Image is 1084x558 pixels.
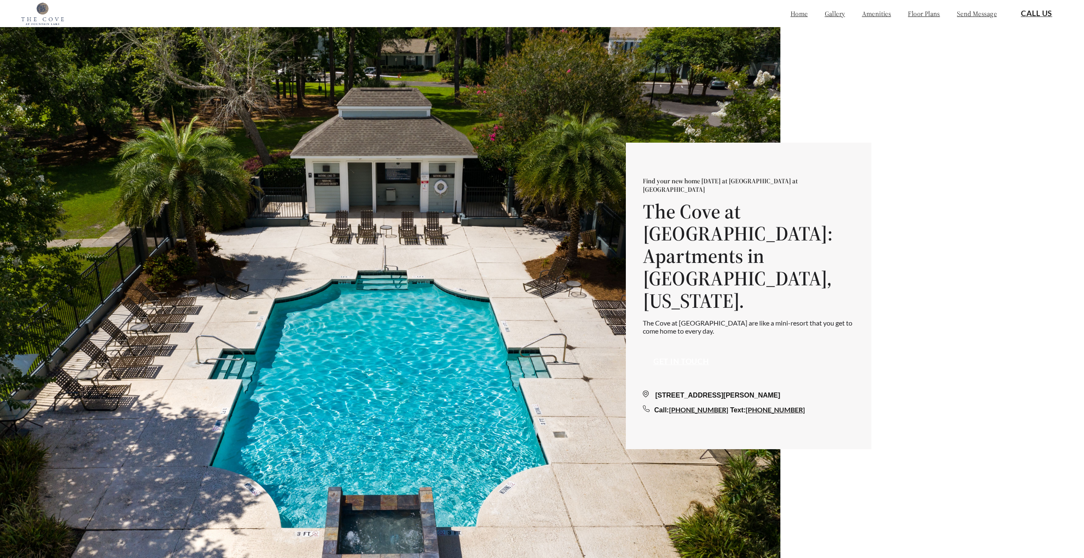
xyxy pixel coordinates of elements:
span: Text: [730,406,746,414]
div: [STREET_ADDRESS][PERSON_NAME] [643,390,854,401]
p: Find your new home [DATE] at [GEOGRAPHIC_DATA] at [GEOGRAPHIC_DATA] [643,176,854,193]
a: Get in touch [653,357,709,366]
a: home [791,9,808,18]
a: floor plans [908,9,940,18]
button: Get in touch [643,352,720,371]
a: amenities [862,9,891,18]
a: gallery [825,9,845,18]
a: [PHONE_NUMBER] [746,406,805,414]
span: Call: [654,406,669,414]
a: send message [957,9,997,18]
button: Call Us [1010,4,1063,23]
img: Company logo [21,2,64,25]
a: [PHONE_NUMBER] [669,406,728,414]
h1: The Cove at [GEOGRAPHIC_DATA]: Apartments in [GEOGRAPHIC_DATA], [US_STATE]. [643,200,854,312]
p: The Cove at [GEOGRAPHIC_DATA] are like a mini-resort that you get to come home to every day. [643,319,854,335]
a: Call Us [1021,9,1052,18]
